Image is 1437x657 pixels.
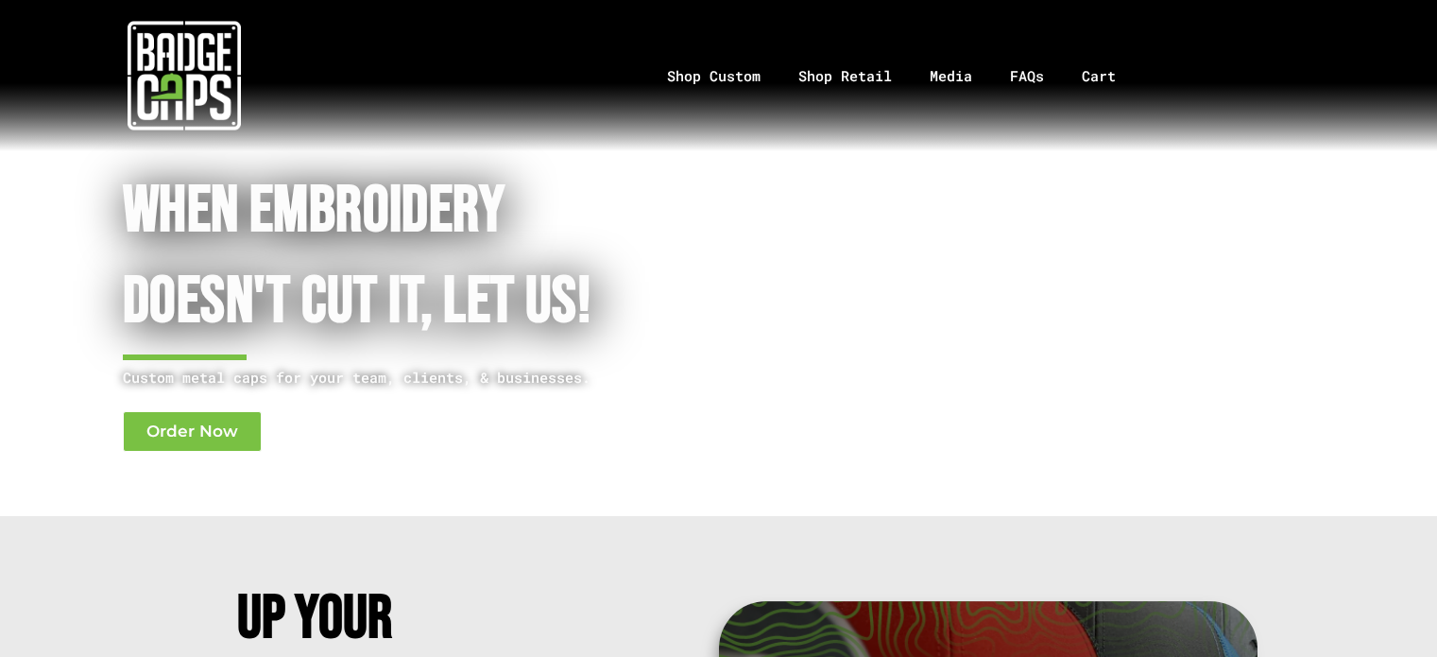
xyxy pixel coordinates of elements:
[128,19,241,132] img: badgecaps white logo with green acccent
[648,26,779,126] a: Shop Custom
[123,166,638,349] h1: When Embroidery Doesn't cut it, Let Us!
[911,26,991,126] a: Media
[123,411,262,452] a: Order Now
[369,26,1437,126] nav: Menu
[123,366,638,389] p: Custom metal caps for your team, clients, & businesses.
[146,424,238,440] span: Order Now
[991,26,1063,126] a: FAQs
[779,26,911,126] a: Shop Retail
[1063,26,1158,126] a: Cart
